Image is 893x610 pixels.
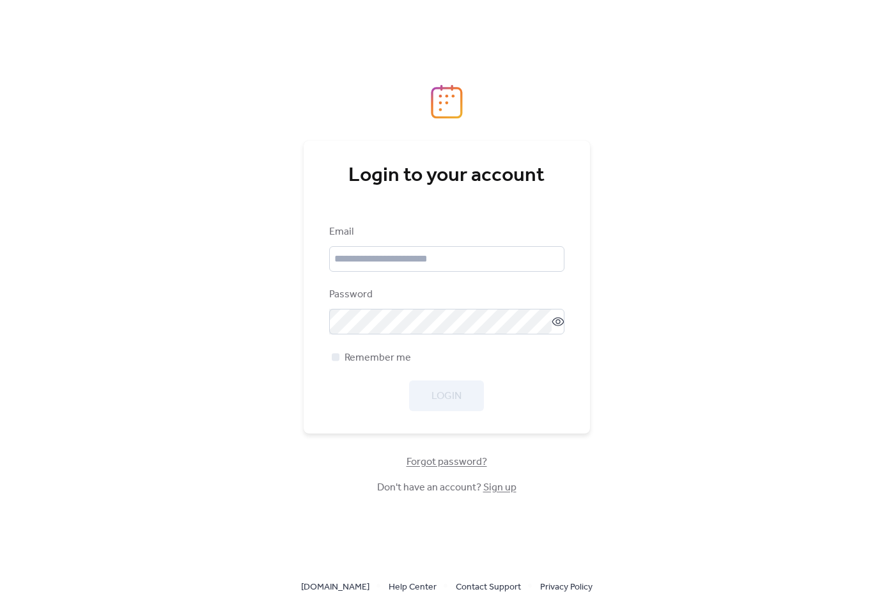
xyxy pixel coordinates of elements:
a: Contact Support [456,579,521,595]
span: Contact Support [456,580,521,595]
div: Email [329,224,562,240]
div: Login to your account [329,163,564,189]
span: Remember me [345,350,411,366]
a: Sign up [483,478,516,497]
span: [DOMAIN_NAME] [301,580,369,595]
a: Forgot password? [407,458,487,465]
span: Privacy Policy [540,580,593,595]
a: Privacy Policy [540,579,593,595]
a: [DOMAIN_NAME] [301,579,369,595]
span: Don't have an account? [377,480,516,496]
span: Help Center [389,580,437,595]
img: logo [431,84,463,119]
span: Forgot password? [407,455,487,470]
div: Password [329,287,562,302]
a: Help Center [389,579,437,595]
